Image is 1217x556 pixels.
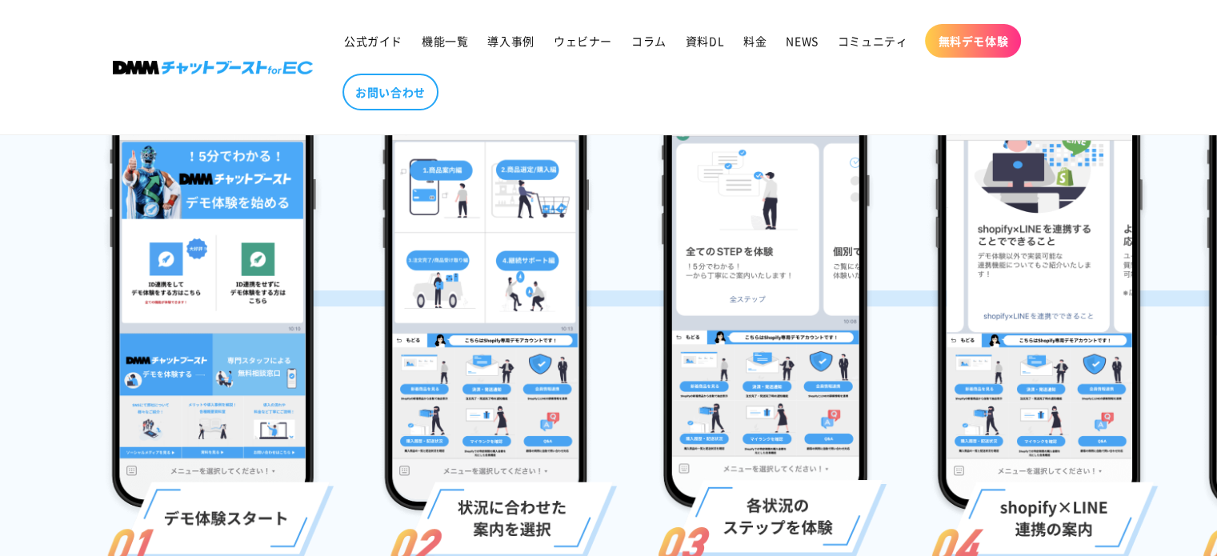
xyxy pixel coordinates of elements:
img: 株式会社DMM Boost [113,61,313,74]
span: ウェビナー [554,34,612,48]
span: 料金 [743,34,767,48]
a: 機能一覧 [412,24,478,58]
a: 資料DL [676,24,734,58]
span: 導入事例 [487,34,534,48]
a: お問い合わせ [342,74,438,110]
span: 資料DL [686,34,724,48]
span: コミュニティ [838,34,908,48]
span: 機能一覧 [422,34,468,48]
span: 公式ガイド [344,34,402,48]
a: コラム [622,24,676,58]
a: 導入事例 [478,24,543,58]
span: お問い合わせ [355,85,426,99]
a: NEWS [776,24,827,58]
a: 料金 [734,24,776,58]
span: NEWS [786,34,818,48]
span: コラム [631,34,667,48]
a: 無料デモ体験 [925,24,1021,58]
a: 公式ガイド [334,24,412,58]
a: コミュニティ [828,24,918,58]
span: 無料デモ体験 [938,34,1008,48]
a: ウェビナー [544,24,622,58]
